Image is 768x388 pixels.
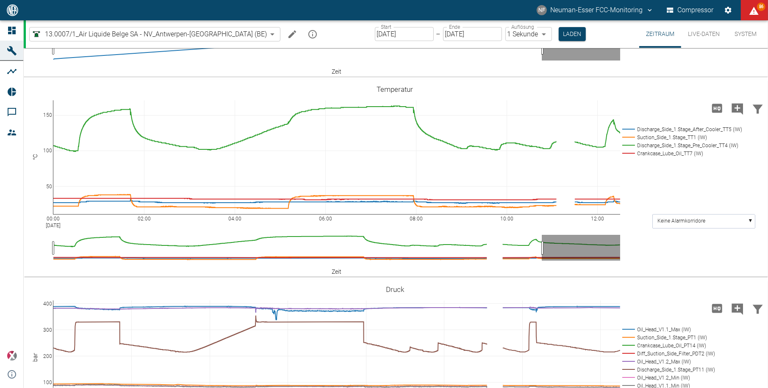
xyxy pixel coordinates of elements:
button: Live-Daten [681,20,726,48]
button: Daten filtern [748,97,768,119]
button: Machine bearbeiten [284,26,301,43]
label: Ende [449,23,460,30]
button: Compressor [665,3,715,18]
button: Einstellungen [721,3,736,18]
input: DD.MM.YYYY [375,27,434,41]
span: 86 [757,3,765,11]
button: Daten filtern [748,297,768,319]
button: fcc-monitoring@neuman-esser.com [535,3,655,18]
span: Hohe Auflösung [707,304,727,312]
label: Auflösung [511,23,534,30]
span: Hohe Auflösung [707,104,727,112]
img: Xplore Logo [7,351,17,361]
p: – [436,29,441,39]
a: 13.0007/1_Air Liquide Belge SA - NV_Antwerpen-[GEOGRAPHIC_DATA] (BE) [31,29,267,39]
span: 13.0007/1_Air Liquide Belge SA - NV_Antwerpen-[GEOGRAPHIC_DATA] (BE) [45,29,267,39]
button: mission info [304,26,321,43]
button: Zeitraum [639,20,681,48]
label: Start [381,23,391,30]
button: System [726,20,765,48]
button: Laden [559,27,586,41]
button: Kommentar hinzufügen [727,297,748,319]
div: 1 Sekunde [505,27,552,41]
input: DD.MM.YYYY [443,27,502,41]
div: NF [537,5,547,15]
img: logo [6,4,19,16]
button: Kommentar hinzufügen [727,97,748,119]
text: Keine Alarmkorridore [658,218,706,224]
